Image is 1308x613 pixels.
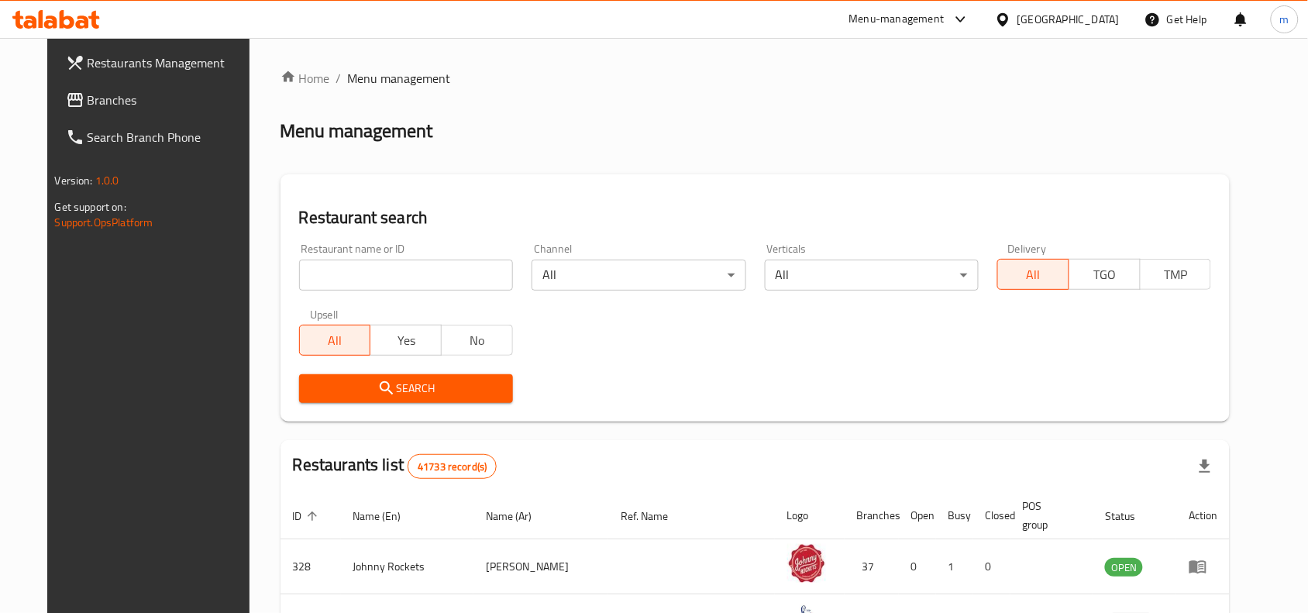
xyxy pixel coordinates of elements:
[1017,11,1120,28] div: [GEOGRAPHIC_DATA]
[1189,557,1217,576] div: Menu
[55,170,93,191] span: Version:
[765,260,979,291] div: All
[845,539,899,594] td: 37
[899,539,936,594] td: 0
[88,91,253,109] span: Branches
[408,454,497,479] div: Total records count
[299,206,1212,229] h2: Restaurant search
[1105,558,1143,577] div: OPEN
[1147,263,1206,286] span: TMP
[336,69,342,88] li: /
[899,492,936,539] th: Open
[293,507,322,525] span: ID
[1004,263,1063,286] span: All
[621,507,688,525] span: Ref. Name
[55,212,153,232] a: Support.OpsPlatform
[55,197,126,217] span: Get support on:
[1069,259,1141,290] button: TGO
[299,260,513,291] input: Search for restaurant name or ID..
[95,170,119,191] span: 1.0.0
[1076,263,1134,286] span: TGO
[936,539,973,594] td: 1
[306,329,365,352] span: All
[1280,11,1289,28] span: m
[408,460,496,474] span: 41733 record(s)
[441,325,513,356] button: No
[1008,243,1047,254] label: Delivery
[88,128,253,146] span: Search Branch Phone
[473,539,608,594] td: [PERSON_NAME]
[845,492,899,539] th: Branches
[973,492,1010,539] th: Closed
[486,507,552,525] span: Name (Ar)
[299,325,371,356] button: All
[997,259,1069,290] button: All
[370,325,442,356] button: Yes
[53,119,266,156] a: Search Branch Phone
[1023,497,1075,534] span: POS group
[312,379,501,398] span: Search
[775,492,845,539] th: Logo
[348,69,451,88] span: Menu management
[532,260,745,291] div: All
[353,507,422,525] span: Name (En)
[293,453,497,479] h2: Restaurants list
[310,309,339,320] label: Upsell
[377,329,435,352] span: Yes
[1140,259,1212,290] button: TMP
[1105,559,1143,577] span: OPEN
[53,81,266,119] a: Branches
[299,374,513,403] button: Search
[849,10,945,29] div: Menu-management
[281,69,330,88] a: Home
[281,69,1231,88] nav: breadcrumb
[281,119,433,143] h2: Menu management
[88,53,253,72] span: Restaurants Management
[53,44,266,81] a: Restaurants Management
[341,539,474,594] td: Johnny Rockets
[787,544,826,583] img: Johnny Rockets
[973,539,1010,594] td: 0
[281,539,341,594] td: 328
[1105,507,1155,525] span: Status
[1176,492,1230,539] th: Action
[936,492,973,539] th: Busy
[1186,448,1224,485] div: Export file
[448,329,507,352] span: No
